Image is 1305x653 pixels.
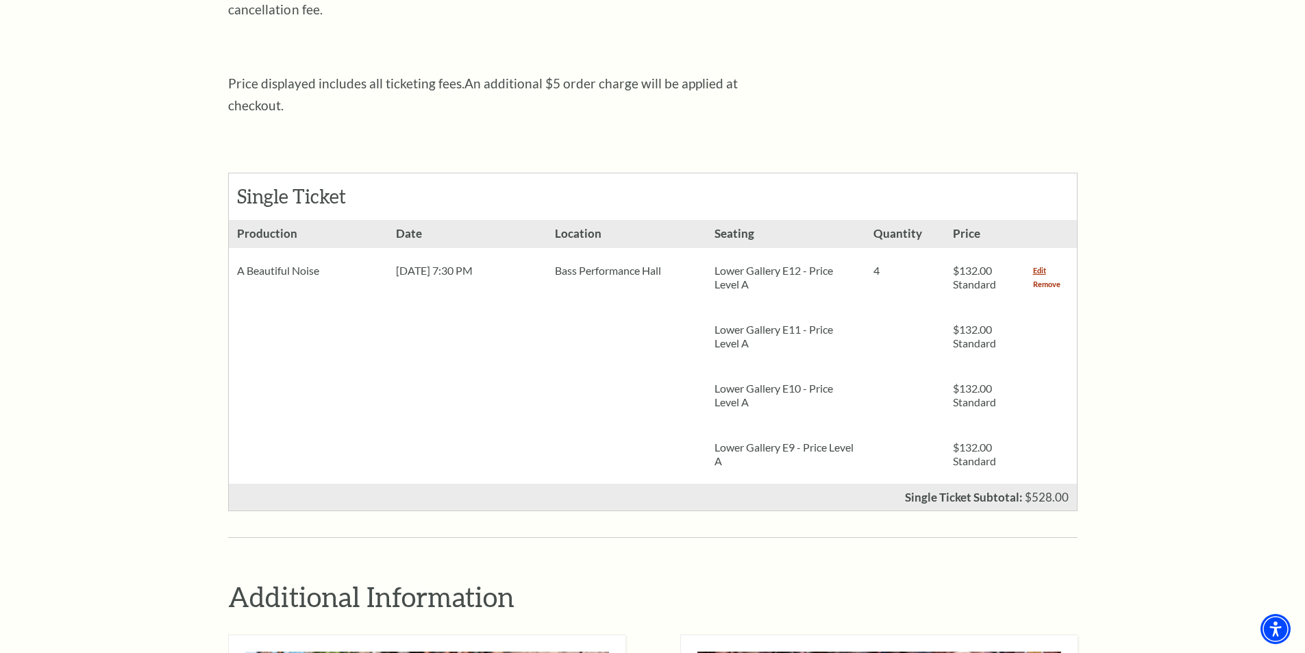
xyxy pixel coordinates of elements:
[1033,264,1046,278] a: Edit
[865,220,945,248] h3: Quantity
[388,248,547,293] div: [DATE] 7:30 PM
[1260,614,1291,644] div: Accessibility Menu
[905,491,1023,503] p: Single Ticket Subtotal:
[229,248,388,293] div: A Beautiful Noise
[706,220,865,248] h3: Seating
[228,579,1078,614] h2: Additional Information
[953,323,996,349] span: $132.00 Standard
[953,441,996,467] span: $132.00 Standard
[1025,490,1069,504] span: $528.00
[714,441,857,468] p: Lower Gallery E9 - Price Level A
[714,264,857,291] p: Lower Gallery E12 - Price Level A
[228,75,738,113] span: An additional $5 order charge will be applied at checkout.
[237,185,387,208] h2: Single Ticket
[229,220,388,248] h3: Production
[953,264,996,291] span: $132.00 Standard
[873,264,936,278] p: 4
[945,220,1024,248] h3: Price
[388,220,547,248] h3: Date
[228,73,749,116] p: Price displayed includes all ticketing fees.
[714,382,857,409] p: Lower Gallery E10 - Price Level A
[555,264,661,277] span: Bass Performance Hall
[547,220,706,248] h3: Location
[1033,278,1060,291] a: Remove
[714,323,857,350] p: Lower Gallery E11 - Price Level A
[953,382,996,408] span: $132.00 Standard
